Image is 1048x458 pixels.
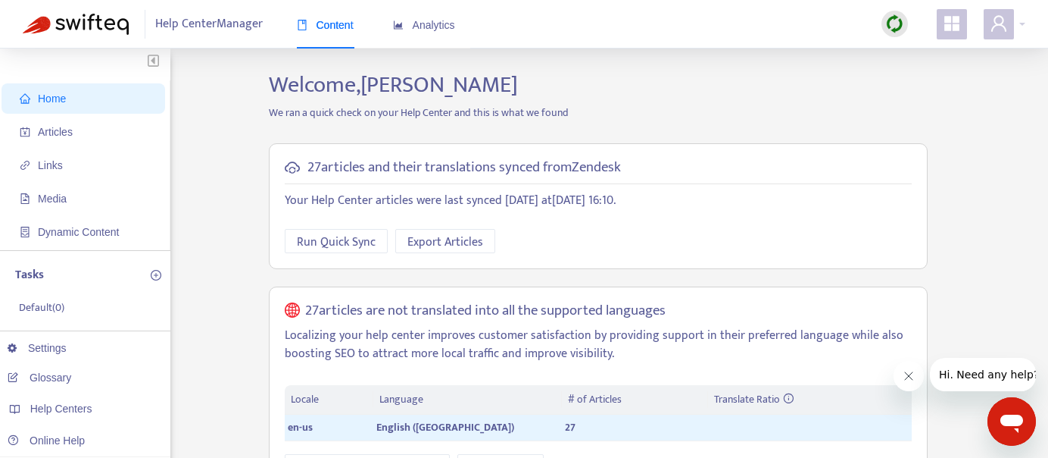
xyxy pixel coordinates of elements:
[285,192,912,210] p: Your Help Center articles were last synced [DATE] at [DATE] 16:10 .
[20,227,30,237] span: container
[285,160,300,175] span: cloud-sync
[8,342,67,354] a: Settings
[990,14,1008,33] span: user
[305,303,666,320] h5: 27 articles are not translated into all the supported languages
[285,229,388,253] button: Run Quick Sync
[297,20,307,30] span: book
[943,14,961,33] span: appstore
[395,229,495,253] button: Export Articles
[20,93,30,104] span: home
[8,434,85,447] a: Online Help
[8,372,71,384] a: Glossary
[20,127,30,137] span: account-book
[285,385,374,415] th: Locale
[38,126,73,138] span: Articles
[23,14,129,35] img: Swifteq
[894,361,924,391] iframe: Close message
[155,10,263,39] span: Help Center Manager
[307,159,621,177] h5: 27 articles and their translations synced from Zendesk
[565,419,575,436] span: 27
[30,403,92,415] span: Help Centers
[9,11,109,23] span: Hi. Need any help?
[285,327,912,363] p: Localizing your help center improves customer satisfaction by providing support in their preferre...
[373,385,561,415] th: Language
[297,19,354,31] span: Content
[562,385,708,415] th: # of Articles
[20,160,30,171] span: link
[151,270,161,281] span: plus-circle
[15,266,44,284] p: Tasks
[285,303,300,320] span: global
[269,66,518,104] span: Welcome, [PERSON_NAME]
[297,233,376,252] span: Run Quick Sync
[885,14,904,33] img: sync.dc5367851b00ba804db3.png
[393,19,455,31] span: Analytics
[288,419,313,436] span: en-us
[257,105,939,121] p: We ran a quick check on your Help Center and this is what we found
[407,233,483,252] span: Export Articles
[930,358,1036,391] iframe: Message from company
[38,193,67,205] span: Media
[38,93,66,105] span: Home
[393,20,404,30] span: area-chart
[987,397,1036,446] iframe: Button to launch messaging window
[20,193,30,204] span: file-image
[714,391,905,408] div: Translate Ratio
[376,419,514,436] span: English ([GEOGRAPHIC_DATA])
[38,226,119,238] span: Dynamic Content
[19,300,64,315] p: Default ( 0 )
[38,159,63,171] span: Links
